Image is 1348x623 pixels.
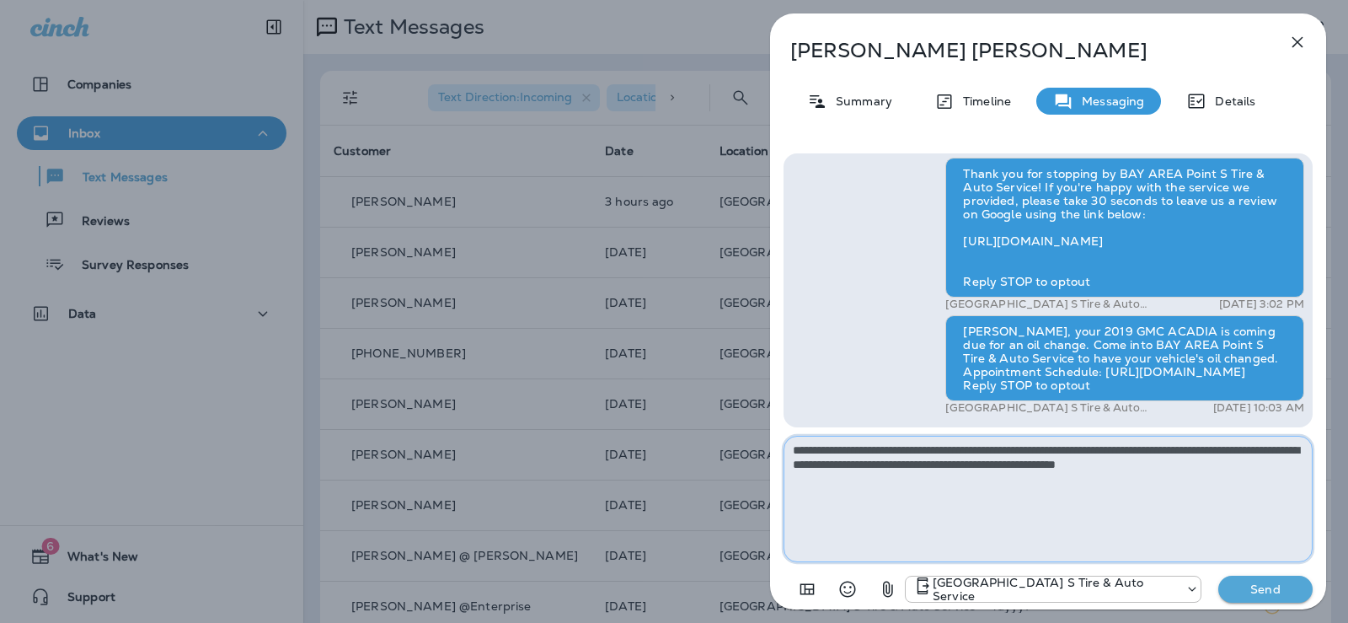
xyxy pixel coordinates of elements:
div: +1 (301) 975-0024 [906,576,1201,603]
button: Select an emoji [831,572,864,606]
p: Messaging [1073,94,1144,108]
p: [PERSON_NAME] [PERSON_NAME] [790,39,1250,62]
p: Timeline [955,94,1011,108]
div: [PERSON_NAME], your 2019 GMC ACADIA is coming due for an oil change. Come into BAY AREA Point S T... [945,315,1304,401]
button: Send [1218,576,1313,603]
p: [GEOGRAPHIC_DATA] S Tire & Auto Service [933,576,1177,603]
button: Add in a premade template [790,572,824,606]
div: Thank you for stopping by BAY AREA Point S Tire & Auto Service! If you're happy with the service ... [945,158,1304,298]
p: Details [1206,94,1255,108]
p: [GEOGRAPHIC_DATA] S Tire & Auto Service [945,401,1160,415]
p: [DATE] 10:03 AM [1213,401,1304,415]
p: [GEOGRAPHIC_DATA] S Tire & Auto Service [945,298,1160,311]
p: [DATE] 3:02 PM [1219,298,1304,311]
p: Summary [827,94,892,108]
p: Send [1230,582,1301,597]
